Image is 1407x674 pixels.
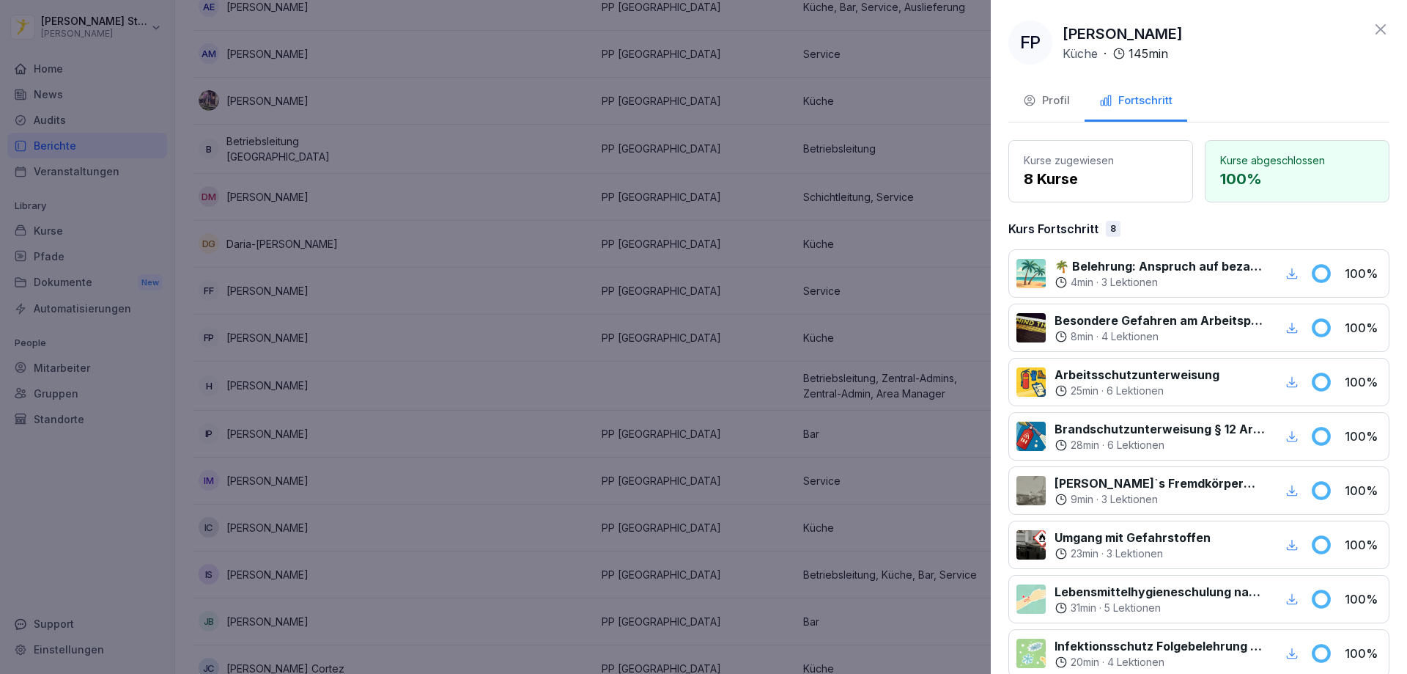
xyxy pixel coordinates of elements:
[1071,492,1093,507] p: 9 min
[1055,492,1265,507] div: ·
[1024,153,1178,168] p: Kurse zugewiesen
[1055,312,1265,329] p: Besondere Gefahren am Arbeitsplatz
[1055,529,1211,546] p: Umgang mit Gefahrstoffen
[1055,475,1265,492] p: [PERSON_NAME]`s Fremdkörpermanagement
[1071,329,1093,344] p: 8 min
[1345,645,1381,662] p: 100 %
[1023,92,1070,109] div: Profil
[1099,92,1172,109] div: Fortschritt
[1008,21,1052,65] div: FP
[1055,583,1265,601] p: Lebensmittelhygieneschulung nach EU-Verordnung (EG) Nr. 852 / 2004
[1345,265,1381,282] p: 100 %
[1055,546,1211,561] div: ·
[1345,428,1381,445] p: 100 %
[1055,384,1219,398] div: ·
[1101,275,1158,290] p: 3 Lektionen
[1104,601,1161,615] p: 5 Lektionen
[1063,45,1168,62] div: ·
[1063,45,1098,62] p: Küche
[1071,601,1096,615] p: 31 min
[1055,420,1265,438] p: Brandschutzunterweisung § 12 ArbSchG
[1071,546,1098,561] p: 23 min
[1106,221,1120,237] div: 8
[1055,655,1265,670] div: ·
[1055,438,1265,453] div: ·
[1071,655,1099,670] p: 20 min
[1101,329,1159,344] p: 4 Lektionen
[1055,257,1265,275] p: 🌴 Belehrung: Anspruch auf bezahlten Erholungsurlaub und [PERSON_NAME]
[1107,384,1164,398] p: 6 Lektionen
[1107,546,1163,561] p: 3 Lektionen
[1220,168,1374,190] p: 100 %
[1101,492,1158,507] p: 3 Lektionen
[1345,536,1381,554] p: 100 %
[1085,82,1187,122] button: Fortschritt
[1107,655,1164,670] p: 4 Lektionen
[1071,384,1098,398] p: 25 min
[1345,590,1381,608] p: 100 %
[1071,275,1093,290] p: 4 min
[1345,319,1381,337] p: 100 %
[1055,329,1265,344] div: ·
[1107,438,1164,453] p: 6 Lektionen
[1055,637,1265,655] p: Infektionsschutz Folgebelehrung (nach §43 IfSG)
[1129,45,1168,62] p: 145 min
[1220,153,1374,168] p: Kurse abgeschlossen
[1055,275,1265,290] div: ·
[1345,482,1381,499] p: 100 %
[1008,82,1085,122] button: Profil
[1055,366,1219,384] p: Arbeitsschutzunterweisung
[1024,168,1178,190] p: 8 Kurse
[1071,438,1099,453] p: 28 min
[1008,220,1098,238] p: Kurs Fortschritt
[1063,23,1183,45] p: [PERSON_NAME]
[1055,601,1265,615] div: ·
[1345,373,1381,391] p: 100 %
